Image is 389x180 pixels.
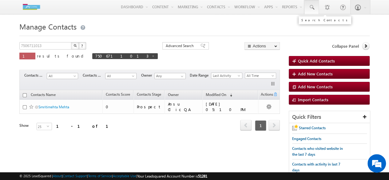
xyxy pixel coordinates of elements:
span: 25 [37,123,47,130]
div: Quick Filters [289,111,370,123]
a: Last Activity [211,73,242,79]
a: prev [240,121,252,130]
span: Owner [141,73,154,78]
span: Your Leadsquared Account Number is [137,174,207,178]
span: Add New Contacts [298,84,333,89]
div: 1 - 1 of 1 [56,122,116,130]
div: [DATE] 05:10 PM [206,101,255,112]
span: (sorted descending) [227,93,232,98]
div: 0 [106,104,131,110]
span: Contacts Score [106,92,130,97]
a: Show All Items [177,73,185,79]
span: results found [37,53,86,58]
span: Contacts who visited website in the last 7 days [292,146,343,157]
span: 7506711013 [95,53,149,58]
span: next [268,120,280,130]
a: About [53,174,62,178]
span: Date Range [190,73,211,78]
span: ? [81,43,84,48]
a: next [268,121,280,130]
span: All [47,73,76,79]
img: Search [73,44,77,47]
button: Actions [244,42,280,50]
div: Search Contacts [301,18,349,22]
span: Import Contacts [298,97,328,102]
span: 51281 [198,174,207,178]
input: Check all records [23,93,27,97]
a: All [47,73,78,79]
span: Add New Contacts [298,71,333,76]
span: Quick Add Contacts [298,58,335,63]
span: Manage Contacts [19,22,77,31]
span: Contacts Source [83,73,105,78]
a: Contacts Stage [134,91,164,99]
a: All Time [245,73,276,79]
span: Modified On [206,92,226,97]
span: © 2025 LeadSquared | | | | | [19,173,207,179]
div: Ansu ClicQA [168,101,200,112]
span: 1 [255,120,266,131]
a: Acceptable Use [113,174,136,178]
span: Contacts Stage [24,73,47,78]
span: Starred Contacts [299,126,326,130]
span: All Time [245,73,274,78]
div: Show [19,123,32,128]
span: prev [240,120,252,130]
span: 1 [22,53,32,58]
a: Contact Support [63,174,87,178]
span: Advanced Search [166,43,196,49]
span: select [47,125,52,127]
span: Collapse Panel [332,43,359,49]
span: Engaged Contacts [292,136,321,141]
a: Contacts Score [103,91,133,99]
span: Actions [258,91,273,99]
a: Modified On (sorted descending) [203,91,235,99]
span: Contacts Stage [137,92,161,97]
a: All [105,73,137,79]
span: All [105,73,135,79]
span: Owner [168,92,179,97]
a: Contacts Name [28,91,59,99]
input: Type to Search [154,73,186,79]
img: Custom Logo [19,2,43,12]
div: Prospect [137,104,162,110]
span: Contacts with activity in last 7 days [292,162,340,172]
a: Smritimehta Mehta [38,105,69,109]
a: Terms of Service [88,174,112,178]
button: ? [79,42,86,50]
span: Last Activity [211,73,240,78]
